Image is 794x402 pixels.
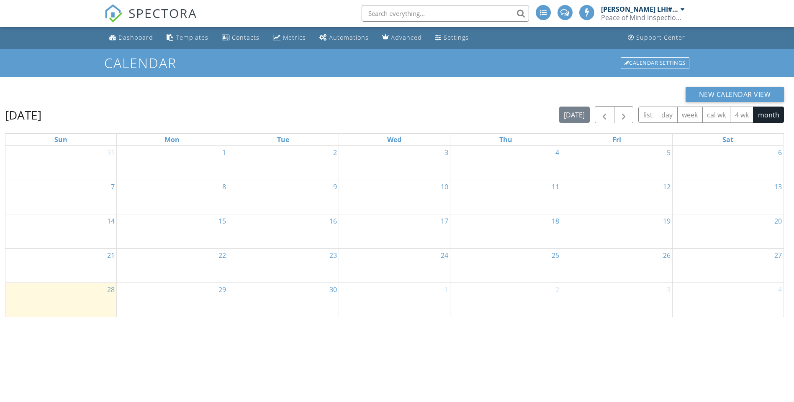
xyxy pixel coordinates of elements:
[439,249,450,262] a: Go to September 24, 2025
[730,107,753,123] button: 4 wk
[228,282,339,317] td: Go to September 30, 2025
[362,5,529,22] input: Search everything...
[773,249,784,262] a: Go to September 27, 2025
[105,146,116,159] a: Go to August 31, 2025
[672,248,784,282] td: Go to September 27, 2025
[620,56,690,70] a: Calendar Settings
[686,87,784,102] button: New Calendar View
[554,283,561,296] a: Go to October 2, 2025
[661,180,672,193] a: Go to September 12, 2025
[391,33,422,41] div: Advanced
[105,249,116,262] a: Go to September 21, 2025
[5,146,117,180] td: Go to August 31, 2025
[117,282,228,317] td: Go to September 29, 2025
[328,249,339,262] a: Go to September 23, 2025
[5,107,41,123] h2: [DATE]
[5,282,117,317] td: Go to September 28, 2025
[601,5,678,13] div: [PERSON_NAME] LHI#11066
[339,214,450,248] td: Go to September 17, 2025
[561,214,673,248] td: Go to September 19, 2025
[561,282,673,317] td: Go to October 3, 2025
[776,283,784,296] a: Go to October 4, 2025
[218,30,263,46] a: Contacts
[105,214,116,228] a: Go to September 14, 2025
[611,134,623,145] a: Friday
[221,180,228,193] a: Go to September 8, 2025
[339,248,450,282] td: Go to September 24, 2025
[595,106,614,123] button: Previous month
[721,134,735,145] a: Saturday
[439,180,450,193] a: Go to September 10, 2025
[601,13,685,22] div: Peace of Mind Inspection Service, LLC
[672,146,784,180] td: Go to September 6, 2025
[217,283,228,296] a: Go to September 29, 2025
[561,146,673,180] td: Go to September 5, 2025
[554,146,561,159] a: Go to September 4, 2025
[339,146,450,180] td: Go to September 3, 2025
[432,30,472,46] a: Settings
[638,107,657,123] button: list
[636,33,685,41] div: Support Center
[5,248,117,282] td: Go to September 21, 2025
[221,146,228,159] a: Go to September 1, 2025
[328,214,339,228] a: Go to September 16, 2025
[677,107,703,123] button: week
[773,180,784,193] a: Go to September 13, 2025
[702,107,731,123] button: cal wk
[104,11,197,29] a: SPECTORA
[450,180,561,214] td: Go to September 11, 2025
[561,180,673,214] td: Go to September 12, 2025
[753,107,784,123] button: month
[117,146,228,180] td: Go to September 1, 2025
[5,214,117,248] td: Go to September 14, 2025
[328,283,339,296] a: Go to September 30, 2025
[117,180,228,214] td: Go to September 8, 2025
[316,30,372,46] a: Automations (Advanced)
[624,30,689,46] a: Support Center
[5,180,117,214] td: Go to September 7, 2025
[339,180,450,214] td: Go to September 10, 2025
[385,134,403,145] a: Wednesday
[561,248,673,282] td: Go to September 26, 2025
[439,214,450,228] a: Go to September 17, 2025
[776,146,784,159] a: Go to September 6, 2025
[450,146,561,180] td: Go to September 4, 2025
[228,146,339,180] td: Go to September 2, 2025
[450,214,561,248] td: Go to September 18, 2025
[105,283,116,296] a: Go to September 28, 2025
[773,214,784,228] a: Go to September 20, 2025
[228,248,339,282] td: Go to September 23, 2025
[559,107,590,123] button: [DATE]
[329,33,369,41] div: Automations
[672,214,784,248] td: Go to September 20, 2025
[270,30,309,46] a: Metrics
[217,249,228,262] a: Go to September 22, 2025
[339,282,450,317] td: Go to October 1, 2025
[450,248,561,282] td: Go to September 25, 2025
[444,33,469,41] div: Settings
[109,180,116,193] a: Go to September 7, 2025
[550,249,561,262] a: Go to September 25, 2025
[118,33,153,41] div: Dashboard
[450,282,561,317] td: Go to October 2, 2025
[621,57,689,69] div: Calendar Settings
[275,134,291,145] a: Tuesday
[128,4,197,22] span: SPECTORA
[228,214,339,248] td: Go to September 16, 2025
[443,146,450,159] a: Go to September 3, 2025
[117,248,228,282] td: Go to September 22, 2025
[163,30,212,46] a: Templates
[331,180,339,193] a: Go to September 9, 2025
[379,30,425,46] a: Advanced
[665,146,672,159] a: Go to September 5, 2025
[104,4,123,23] img: The Best Home Inspection Software - Spectora
[104,56,690,70] h1: Calendar
[176,33,208,41] div: Templates
[498,134,514,145] a: Thursday
[657,107,678,123] button: day
[53,134,69,145] a: Sunday
[106,30,157,46] a: Dashboard
[117,214,228,248] td: Go to September 15, 2025
[672,282,784,317] td: Go to October 4, 2025
[331,146,339,159] a: Go to September 2, 2025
